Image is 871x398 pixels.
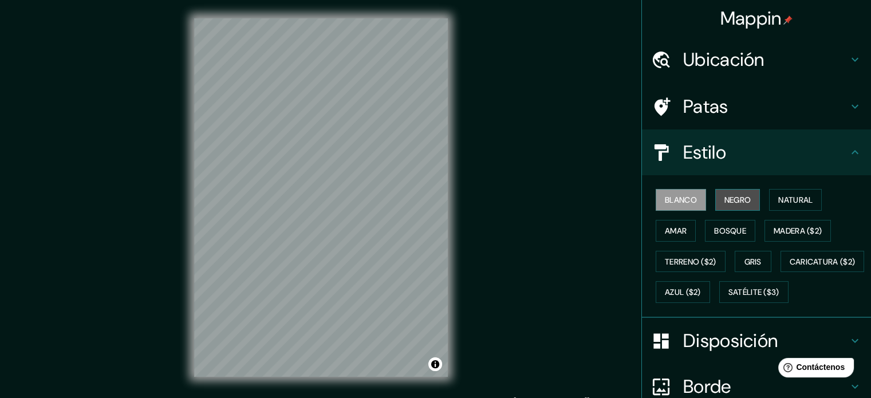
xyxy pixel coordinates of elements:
[720,6,782,30] font: Mappin
[642,37,871,82] div: Ubicación
[656,281,710,303] button: Azul ($2)
[665,195,697,205] font: Blanco
[705,220,755,242] button: Bosque
[656,189,706,211] button: Blanco
[656,251,726,273] button: Terreno ($2)
[665,257,716,267] font: Terreno ($2)
[783,15,793,25] img: pin-icon.png
[728,287,779,298] font: Satélite ($3)
[642,129,871,175] div: Estilo
[642,84,871,129] div: Patas
[778,195,813,205] font: Natural
[781,251,865,273] button: Caricatura ($2)
[428,357,442,371] button: Activar o desactivar atribución
[665,226,687,236] font: Amar
[656,220,696,242] button: Amar
[719,281,789,303] button: Satélite ($3)
[683,140,726,164] font: Estilo
[769,189,822,211] button: Natural
[790,257,856,267] font: Caricatura ($2)
[769,353,858,385] iframe: Lanzador de widgets de ayuda
[715,189,760,211] button: Negro
[735,251,771,273] button: Gris
[683,94,728,119] font: Patas
[194,18,448,377] canvas: Mapa
[714,226,746,236] font: Bosque
[744,257,762,267] font: Gris
[774,226,822,236] font: Madera ($2)
[665,287,701,298] font: Azul ($2)
[764,220,831,242] button: Madera ($2)
[642,318,871,364] div: Disposición
[683,329,778,353] font: Disposición
[724,195,751,205] font: Negro
[683,48,764,72] font: Ubicación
